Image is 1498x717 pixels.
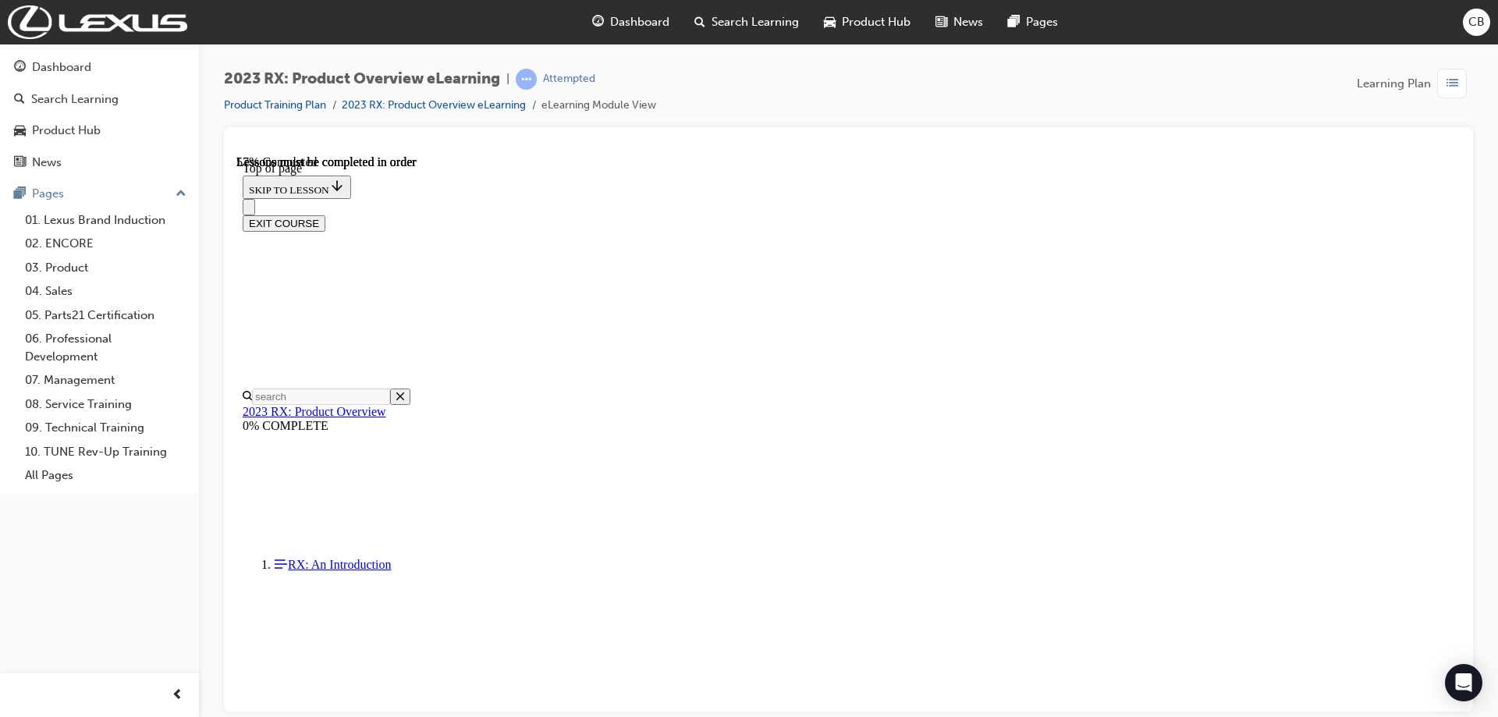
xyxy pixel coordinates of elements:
div: Product Hub [32,122,101,140]
span: News [953,13,983,31]
a: car-iconProduct Hub [811,6,923,38]
a: pages-iconPages [996,6,1070,38]
span: prev-icon [172,686,183,705]
span: search-icon [14,93,25,107]
a: 05. Parts21 Certification [19,303,193,328]
a: All Pages [19,463,193,488]
div: Dashboard [32,59,91,76]
div: Search Learning [31,91,119,108]
button: DashboardSearch LearningProduct HubNews [6,50,193,179]
a: 08. Service Training [19,392,193,417]
button: Pages [6,179,193,208]
span: up-icon [176,184,186,204]
span: Pages [1026,13,1058,31]
span: CB [1468,13,1485,31]
a: news-iconNews [923,6,996,38]
a: 2023 RX: Product Overview [6,250,150,263]
li: eLearning Module View [541,97,656,115]
a: Search Learning [6,85,193,114]
div: News [32,154,62,172]
button: SKIP TO LESSON [6,20,115,44]
span: car-icon [14,124,26,138]
button: Close navigation menu [6,44,19,60]
span: news-icon [935,12,947,32]
span: news-icon [14,156,26,170]
span: | [506,70,509,88]
span: guage-icon [592,12,604,32]
a: 10. TUNE Rev-Up Training [19,440,193,464]
div: Open Intercom Messenger [1445,664,1482,701]
span: Product Hub [842,13,911,31]
div: Pages [32,185,64,203]
div: 0% COMPLETE [6,264,1218,278]
span: Learning Plan [1357,75,1431,93]
span: car-icon [824,12,836,32]
a: 01. Lexus Brand Induction [19,208,193,232]
a: 03. Product [19,256,193,280]
a: 06. Professional Development [19,327,193,368]
button: Learning Plan [1357,69,1473,98]
a: 09. Technical Training [19,416,193,440]
span: list-icon [1447,74,1458,94]
a: search-iconSearch Learning [682,6,811,38]
a: Product Hub [6,116,193,145]
a: 2023 RX: Product Overview eLearning [342,98,526,112]
a: 02. ENCORE [19,232,193,256]
button: EXIT COURSE [6,60,89,76]
span: pages-icon [1008,12,1020,32]
span: learningRecordVerb_ATTEMPT-icon [516,69,537,90]
span: 2023 RX: Product Overview eLearning [224,70,500,88]
a: Product Training Plan [224,98,326,112]
span: pages-icon [14,187,26,201]
input: Search [16,233,154,250]
span: Dashboard [610,13,669,31]
img: Trak [8,5,187,39]
a: 04. Sales [19,279,193,303]
a: guage-iconDashboard [580,6,682,38]
a: News [6,148,193,177]
button: CB [1463,9,1490,36]
span: guage-icon [14,61,26,75]
a: 07. Management [19,368,193,392]
span: Search Learning [712,13,799,31]
span: SKIP TO LESSON [12,29,108,41]
div: Attempted [543,72,595,87]
div: Top of page [6,6,1218,20]
span: search-icon [694,12,705,32]
a: Dashboard [6,53,193,82]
